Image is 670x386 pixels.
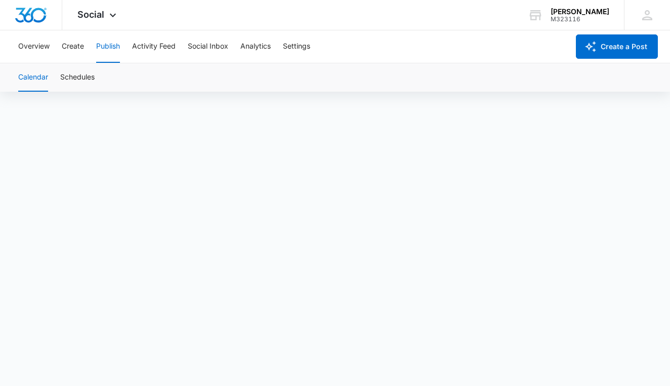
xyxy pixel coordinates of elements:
button: Create [62,30,84,63]
div: account name [551,8,609,16]
button: Activity Feed [132,30,176,63]
div: account id [551,16,609,23]
button: Create a Post [576,34,658,59]
button: Publish [96,30,120,63]
button: Overview [18,30,50,63]
button: Analytics [240,30,271,63]
button: Schedules [60,63,95,92]
button: Calendar [18,63,48,92]
span: Social [77,9,104,20]
button: Settings [283,30,310,63]
button: Social Inbox [188,30,228,63]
